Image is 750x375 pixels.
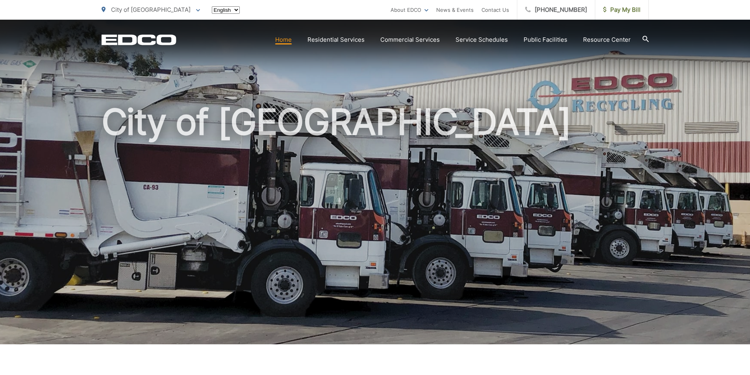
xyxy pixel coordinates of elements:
span: Pay My Bill [603,5,641,15]
select: Select a language [212,6,240,14]
a: Home [275,35,292,44]
a: About EDCO [391,5,428,15]
a: Contact Us [481,5,509,15]
a: Service Schedules [456,35,508,44]
a: Public Facilities [524,35,567,44]
a: News & Events [436,5,474,15]
a: Resource Center [583,35,631,44]
a: Residential Services [307,35,365,44]
a: EDCD logo. Return to the homepage. [102,34,176,45]
h1: City of [GEOGRAPHIC_DATA] [102,102,649,351]
a: Commercial Services [380,35,440,44]
span: City of [GEOGRAPHIC_DATA] [111,6,191,13]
